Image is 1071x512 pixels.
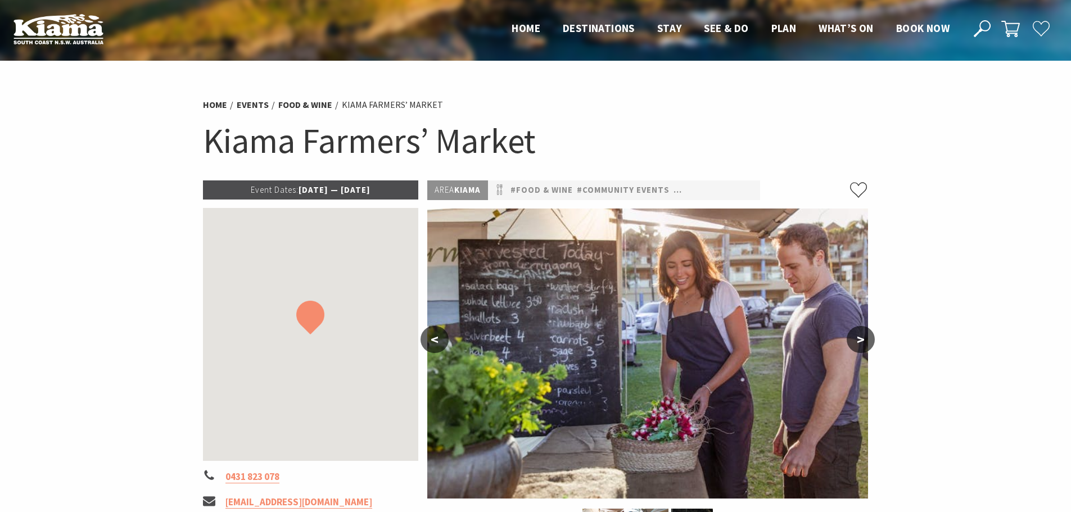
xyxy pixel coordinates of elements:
[896,21,950,35] span: Book now
[577,183,670,197] a: #Community Events
[203,118,869,164] h1: Kiama Farmers’ Market
[251,184,299,195] span: Event Dates:
[563,21,635,35] span: Destinations
[657,21,682,35] span: Stay
[278,99,332,111] a: Food & Wine
[500,20,961,38] nav: Main Menu
[427,209,868,499] img: Kiama-Farmers-Market-Credit-DNSW
[510,183,573,197] a: #Food & Wine
[237,99,269,111] a: Events
[427,180,488,200] p: Kiama
[225,496,372,509] a: [EMAIL_ADDRESS][DOMAIN_NAME]
[847,326,875,353] button: >
[512,21,540,35] span: Home
[421,326,449,353] button: <
[704,21,748,35] span: See & Do
[342,98,443,112] li: Kiama Farmers’ Market
[203,99,227,111] a: Home
[674,183,751,197] a: #Family Friendly
[755,183,801,197] a: #Markets
[13,13,103,44] img: Kiama Logo
[819,21,874,35] span: What’s On
[771,21,797,35] span: Plan
[225,470,279,483] a: 0431 823 078
[435,184,454,195] span: Area
[203,180,419,200] p: [DATE] — [DATE]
